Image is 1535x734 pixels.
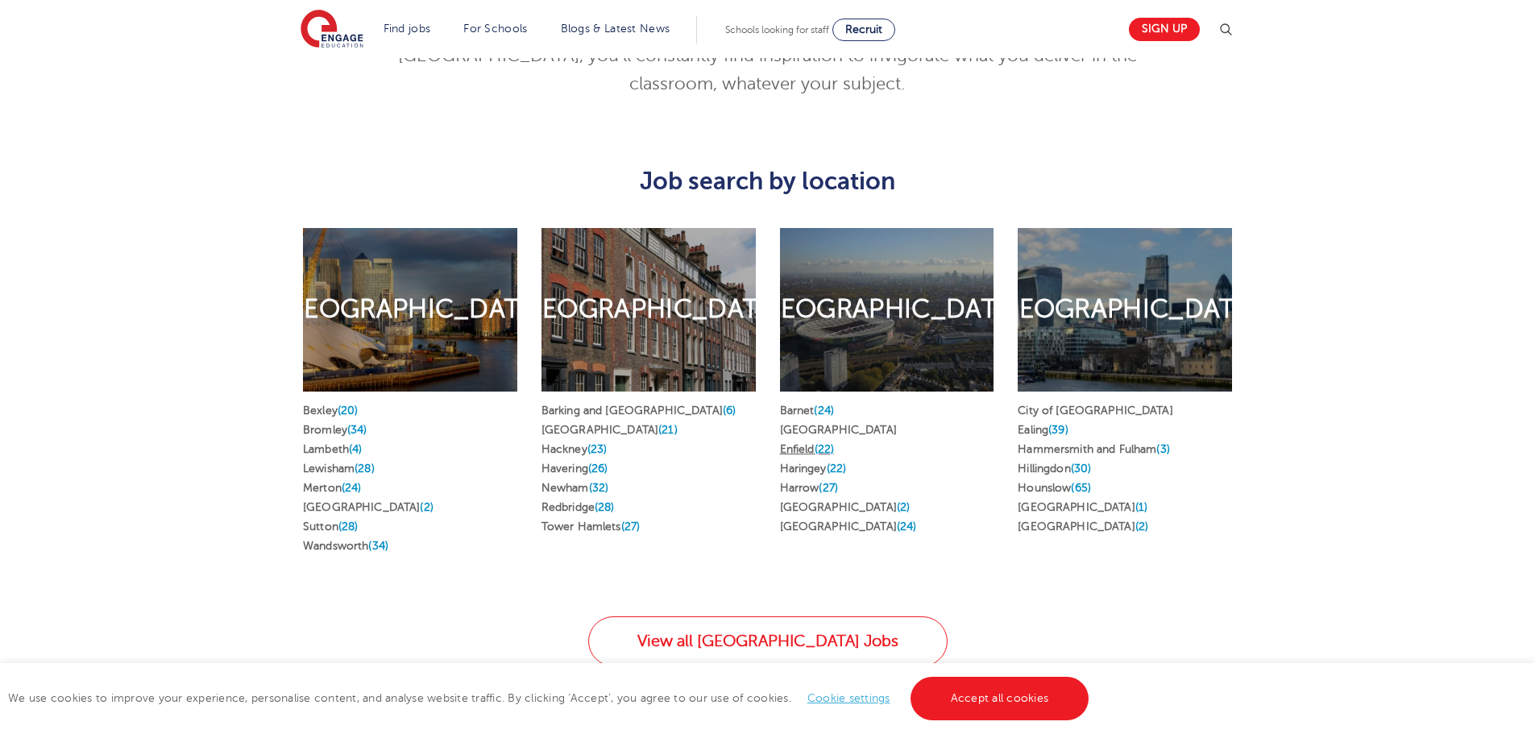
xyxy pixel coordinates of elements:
[1018,501,1147,513] a: [GEOGRAPHIC_DATA](1)
[303,540,388,552] a: Wandsworth(34)
[807,692,890,704] a: Cookie settings
[303,462,375,475] a: Lewisham(28)
[780,424,897,436] a: [GEOGRAPHIC_DATA]
[780,520,917,533] a: [GEOGRAPHIC_DATA](24)
[515,292,781,326] h2: [GEOGRAPHIC_DATA]
[1018,482,1091,494] a: Hounslow(65)
[349,443,362,455] span: (4)
[588,616,948,666] a: View all [GEOGRAPHIC_DATA] Jobs
[291,168,1244,195] h3: Job search by location
[723,404,736,417] span: (6)
[303,520,358,533] a: Sutton(28)
[384,23,431,35] a: Find jobs
[819,482,838,494] span: (27)
[8,692,1093,704] span: We use cookies to improve your experience, personalise content, and analyse website traffic. By c...
[814,404,834,417] span: (24)
[897,520,917,533] span: (24)
[1048,424,1068,436] span: (39)
[301,10,363,50] img: Engage Education
[589,482,609,494] span: (32)
[303,404,358,417] a: Bexley(20)
[303,424,367,436] a: Bromley(34)
[368,540,388,552] span: (34)
[277,292,543,326] h2: [GEOGRAPHIC_DATA]
[1135,520,1148,533] span: (2)
[1071,462,1092,475] span: (30)
[303,482,361,494] a: Merton(24)
[420,501,433,513] span: (2)
[845,23,882,35] span: Recruit
[753,292,1019,326] h2: [GEOGRAPHIC_DATA]
[911,677,1089,720] a: Accept all cookies
[303,443,362,455] a: Lambeth(4)
[780,404,834,417] a: Barnet(24)
[355,462,375,475] span: (28)
[1156,443,1169,455] span: (3)
[1071,482,1091,494] span: (65)
[541,404,736,417] a: Barking and [GEOGRAPHIC_DATA](6)
[303,501,434,513] a: [GEOGRAPHIC_DATA](2)
[338,520,359,533] span: (28)
[780,482,838,494] a: Harrow(27)
[541,482,608,494] a: Newham(32)
[463,23,527,35] a: For Schools
[338,404,359,417] span: (20)
[1018,424,1068,436] a: Ealing(39)
[541,424,678,436] a: [GEOGRAPHIC_DATA](21)
[832,19,895,41] a: Recruit
[725,24,829,35] span: Schools looking for staff
[541,443,608,455] a: Hackney(23)
[1018,520,1148,533] a: [GEOGRAPHIC_DATA](2)
[595,501,615,513] span: (28)
[780,462,847,475] a: Haringey(22)
[1018,462,1091,475] a: Hillingdon(30)
[827,462,847,475] span: (22)
[621,520,641,533] span: (27)
[541,520,640,533] a: Tower Hamlets(27)
[658,424,678,436] span: (21)
[541,462,608,475] a: Havering(26)
[541,501,615,513] a: Redbridge(28)
[815,443,835,455] span: (22)
[587,443,608,455] span: (23)
[780,443,835,455] a: Enfield(22)
[1018,404,1173,417] a: City of [GEOGRAPHIC_DATA]
[1018,443,1170,455] a: Hammersmith and Fulham(3)
[342,482,362,494] span: (24)
[588,462,608,475] span: (26)
[561,23,670,35] a: Blogs & Latest News
[1129,18,1200,41] a: Sign up
[1135,501,1147,513] span: (1)
[897,501,910,513] span: (2)
[347,424,367,436] span: (34)
[780,501,911,513] a: [GEOGRAPHIC_DATA](2)
[992,292,1258,326] h2: [GEOGRAPHIC_DATA]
